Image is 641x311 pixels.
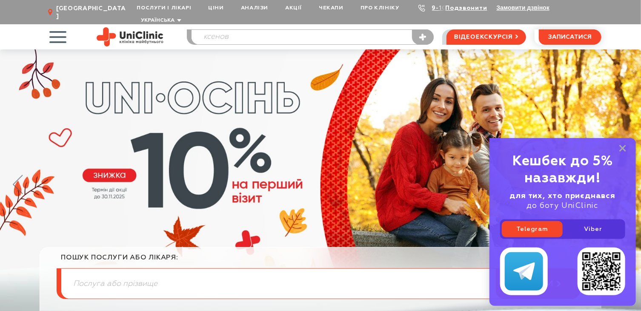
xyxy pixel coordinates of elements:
[97,27,163,46] img: Uniclinic
[446,5,487,11] a: Подзвонити
[500,191,625,211] div: до боту UniClinic
[141,18,175,23] span: Українська
[563,221,624,237] a: Viber
[56,5,129,20] span: [GEOGRAPHIC_DATA]
[446,29,526,45] a: відеоекскурсія
[549,34,592,40] span: записатися
[510,192,615,200] b: для тих, хто приєднався
[139,17,181,24] button: Українська
[61,269,580,299] input: Послуга або прізвище
[497,4,549,11] button: Замовити дзвінок
[500,153,625,187] div: Кешбек до 5% назавжди!
[432,5,451,11] a: 9-103
[61,253,580,268] div: пошук послуги або лікаря:
[502,221,563,237] a: Telegram
[539,29,601,45] button: записатися
[454,30,513,44] span: відеоекскурсія
[192,30,433,44] input: Послуга або прізвище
